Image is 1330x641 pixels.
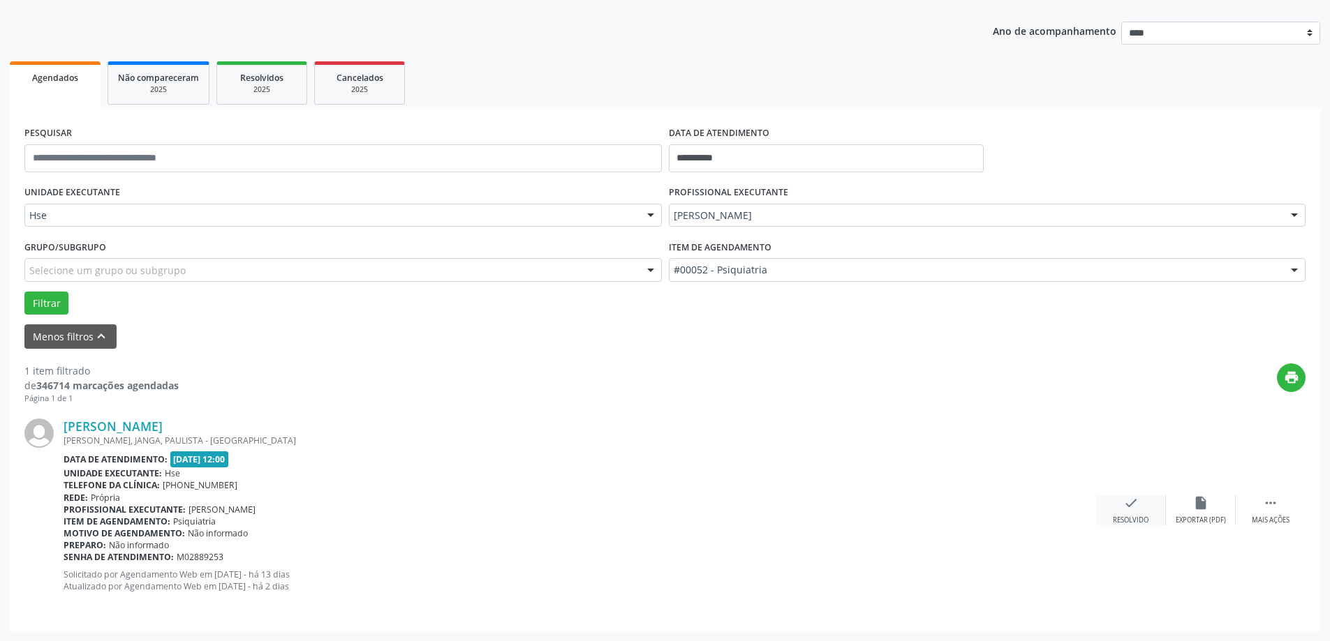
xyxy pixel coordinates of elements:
[173,515,216,527] span: Psiquiatria
[24,363,179,378] div: 1 item filtrado
[94,329,109,344] i: keyboard_arrow_up
[177,551,223,563] span: M02889253
[669,123,769,144] label: DATA DE ATENDIMENTO
[64,527,185,539] b: Motivo de agendamento:
[29,263,186,278] span: Selecione um grupo ou subgrupo
[24,324,117,349] button: Menos filtros
[1123,495,1139,511] i: check
[64,467,162,479] b: Unidade executante:
[337,72,383,84] span: Cancelados
[188,527,248,539] span: Não informado
[163,479,237,491] span: [PHONE_NUMBER]
[669,236,771,258] label: Item de agendamento
[91,492,120,504] span: Própria
[118,84,199,95] div: 2025
[64,479,160,491] b: Telefone da clínica:
[64,539,106,551] b: Preparo:
[674,263,1278,277] span: #00052 - Psiquiatria
[24,393,179,405] div: Página 1 de 1
[109,539,169,551] span: Não informado
[24,182,120,204] label: UNIDADE EXECUTANTE
[64,551,174,563] b: Senha de atendimento:
[170,451,229,467] span: [DATE] 12:00
[189,504,256,515] span: [PERSON_NAME]
[1252,515,1290,525] div: Mais ações
[64,515,170,527] b: Item de agendamento:
[64,504,186,515] b: Profissional executante:
[64,568,1096,592] p: Solicitado por Agendamento Web em [DATE] - há 13 dias Atualizado por Agendamento Web em [DATE] - ...
[1176,515,1226,525] div: Exportar (PDF)
[325,84,394,95] div: 2025
[1277,363,1306,392] button: Imprimir lista
[64,453,168,465] b: Data de atendimento:
[64,418,163,434] a: [PERSON_NAME]
[24,418,54,448] img: img
[24,292,68,315] button: Filtrar
[64,435,1096,446] div: [PERSON_NAME], JANGA, PAULISTA - [GEOGRAPHIC_DATA]
[669,182,788,204] label: PROFISSIONAL EXECUTANTE
[29,209,633,223] span: Hse
[240,72,283,84] span: Resolvidos
[1193,495,1209,511] i: insert_drive_file
[118,72,199,84] span: Não compareceram
[993,22,1116,39] p: Ano de acompanhamento
[674,209,1278,223] span: [PERSON_NAME]
[32,72,78,84] span: Agendados
[1284,370,1299,385] i: print
[1263,495,1278,511] i: 
[36,379,179,392] strong: 346714 marcações agendadas
[1113,515,1148,525] div: Resolvido
[24,123,72,144] label: PESQUISAR
[64,492,88,504] b: Rede:
[24,378,179,393] div: de
[227,84,297,95] div: 2025
[24,236,106,258] label: Grupo/Subgrupo
[165,467,180,479] span: Hse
